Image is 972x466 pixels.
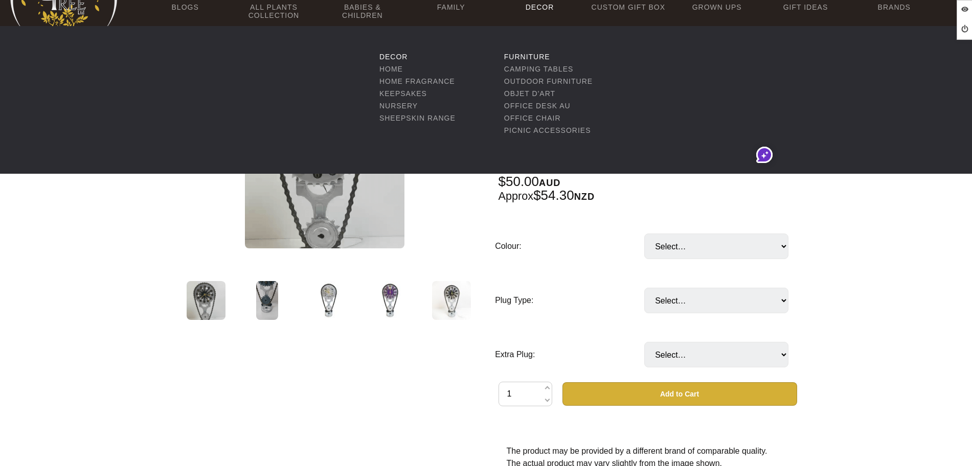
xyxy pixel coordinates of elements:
[499,175,797,203] div: $50.00 $54.30
[495,328,644,382] td: Extra Plug:
[504,114,561,122] a: Office Chair
[379,114,456,122] a: Sheepskin Range
[371,281,410,320] img: GiftTree NZ | USB Chain Clock Sale Ends This Week (Not available elsewhere)
[379,53,408,61] a: Decor
[562,382,797,406] button: Add to Cart
[539,178,560,188] span: AUD
[499,190,534,202] small: Approx
[504,65,574,73] a: Camping Tables
[379,89,427,98] a: Keepsakes
[379,102,418,110] a: Nursery
[379,77,455,85] a: Home Fragrance
[256,281,278,320] img: GiftTree NZ | USB Chain Clock Sale Ends This Week (Not available elsewhere)
[504,126,591,134] a: Picnic Accessories
[495,219,644,273] td: Colour:
[187,281,225,320] img: GiftTree NZ | USB Chain Clock Sale Ends This Week (Not available elsewhere)
[309,281,348,320] img: GiftTree NZ | USB Chain Clock Sale Ends This Week (Not available elsewhere)
[504,77,593,85] a: Outdoor Furniture
[432,281,471,320] img: GiftTree NZ | USB Chain Clock Sale Ends This Week (Not available elsewhere)
[504,89,555,98] a: Objet d'art
[504,53,550,61] a: Furniture
[379,65,403,73] a: Home
[574,192,595,202] span: NZD
[504,102,571,110] a: Office Desk AU
[495,273,644,328] td: Plug Type:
